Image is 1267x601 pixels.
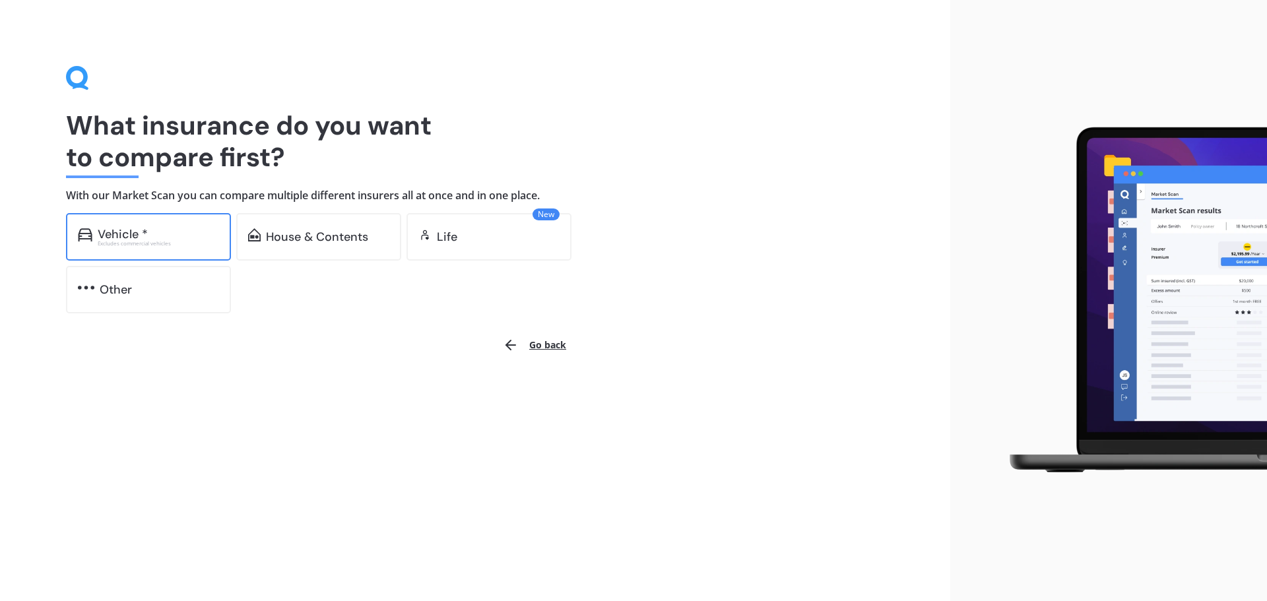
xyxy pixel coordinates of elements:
[248,228,261,241] img: home-and-contents.b802091223b8502ef2dd.svg
[66,110,884,173] h1: What insurance do you want to compare first?
[495,329,574,361] button: Go back
[266,230,368,243] div: House & Contents
[533,208,560,220] span: New
[98,228,148,241] div: Vehicle *
[78,281,94,294] img: other.81dba5aafe580aa69f38.svg
[78,228,92,241] img: car.f15378c7a67c060ca3f3.svg
[66,189,884,203] h4: With our Market Scan you can compare multiple different insurers all at once and in one place.
[98,241,219,246] div: Excludes commercial vehicles
[437,230,457,243] div: Life
[418,228,432,241] img: life.f720d6a2d7cdcd3ad642.svg
[991,119,1267,482] img: laptop.webp
[100,283,132,296] div: Other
